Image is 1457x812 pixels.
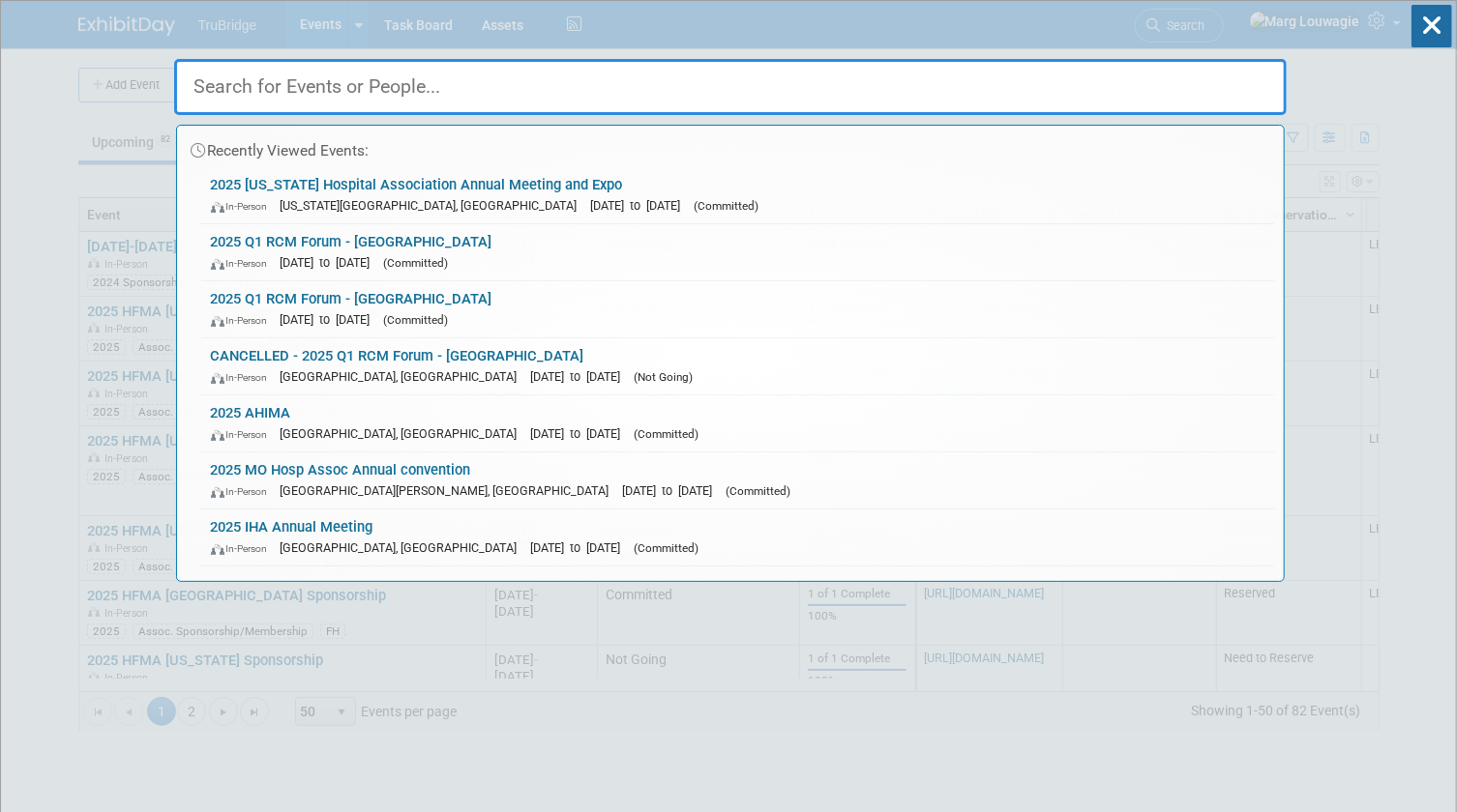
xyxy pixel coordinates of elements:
[211,485,277,498] span: In-Person
[281,312,380,327] span: [DATE] to [DATE]
[531,369,631,384] span: [DATE] to [DATE]
[201,167,1274,223] a: 2025 [US_STATE] Hospital Association Annual Meeting and Expo In-Person [US_STATE][GEOGRAPHIC_DATA...
[635,370,694,384] span: (Not Going)
[211,371,277,384] span: In-Person
[531,426,631,441] span: [DATE] to [DATE]
[187,126,1274,167] div: Recently Viewed Events:
[211,428,277,441] span: In-Person
[384,256,449,270] span: (Committed)
[384,313,449,327] span: (Committed)
[211,257,277,270] span: In-Person
[531,540,631,555] span: [DATE] to [DATE]
[211,314,277,327] span: In-Person
[281,540,527,555] span: [GEOGRAPHIC_DATA], [GEOGRAPHIC_DATA]
[201,338,1274,394] a: CANCELLED - 2025 Q1 RCM Forum - [GEOGRAPHIC_DATA] In-Person [GEOGRAPHIC_DATA], [GEOGRAPHIC_DATA] ...
[201,452,1274,508] a: 2025 MO Hosp Assoc Annual convention In-Person [GEOGRAPHIC_DATA][PERSON_NAME], [GEOGRAPHIC_DATA] ...
[635,427,699,441] span: (Committed)
[281,198,587,213] span: [US_STATE][GEOGRAPHIC_DATA], [GEOGRAPHIC_DATA]
[281,426,527,441] span: [GEOGRAPHIC_DATA], [GEOGRAPHIC_DATA]
[281,255,380,270] span: [DATE] to [DATE]
[201,509,1274,565] a: 2025 IHA Annual Meeting In-Person [GEOGRAPHIC_DATA], [GEOGRAPHIC_DATA] [DATE] to [DATE] (Committed)
[591,198,691,213] span: [DATE] to [DATE]
[695,199,759,213] span: (Committed)
[201,224,1274,280] a: 2025 Q1 RCM Forum - [GEOGRAPHIC_DATA] In-Person [DATE] to [DATE] (Committed)
[727,484,791,498] span: (Committed)
[635,541,699,555] span: (Committed)
[623,483,723,498] span: [DATE] to [DATE]
[281,483,619,498] span: [GEOGRAPHIC_DATA][PERSON_NAME], [GEOGRAPHIC_DATA]
[201,395,1274,451] a: 2025 AHIMA In-Person [GEOGRAPHIC_DATA], [GEOGRAPHIC_DATA] [DATE] to [DATE] (Committed)
[211,542,277,555] span: In-Person
[174,59,1287,115] input: Search for Events or People...
[201,281,1274,337] a: 2025 Q1 RCM Forum - [GEOGRAPHIC_DATA] In-Person [DATE] to [DATE] (Committed)
[281,369,527,384] span: [GEOGRAPHIC_DATA], [GEOGRAPHIC_DATA]
[211,200,277,213] span: In-Person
